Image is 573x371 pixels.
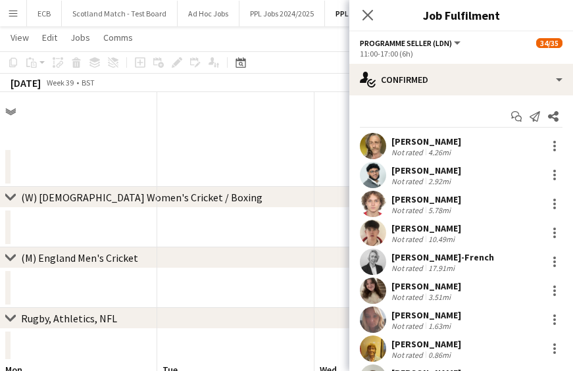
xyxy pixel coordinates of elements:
[360,38,452,48] span: Programme Seller (LDN)
[391,193,461,205] div: [PERSON_NAME]
[65,29,95,46] a: Jobs
[27,1,62,26] button: ECB
[103,32,133,43] span: Comms
[391,251,494,263] div: [PERSON_NAME]-French
[426,321,453,331] div: 1.63mi
[426,292,453,302] div: 3.51mi
[62,1,178,26] button: Scotland Match - Test Board
[391,350,426,360] div: Not rated
[391,338,461,350] div: [PERSON_NAME]
[70,32,90,43] span: Jobs
[391,292,426,302] div: Not rated
[11,76,41,89] div: [DATE]
[391,164,461,176] div: [PERSON_NAME]
[391,205,426,215] div: Not rated
[5,29,34,46] a: View
[360,38,462,48] button: Programme Seller (LDN)
[360,49,562,59] div: 11:00-17:00 (6h)
[391,136,461,147] div: [PERSON_NAME]
[349,64,573,95] div: Confirmed
[426,234,457,244] div: 10.49mi
[391,222,461,234] div: [PERSON_NAME]
[536,38,562,48] span: 34/35
[391,280,461,292] div: [PERSON_NAME]
[426,147,453,157] div: 4.26mi
[11,32,29,43] span: View
[21,312,117,325] div: Rugby, Athletics, NFL
[426,350,453,360] div: 0.86mi
[391,263,426,273] div: Not rated
[178,1,239,26] button: Ad Hoc Jobs
[391,321,426,331] div: Not rated
[391,147,426,157] div: Not rated
[426,176,453,186] div: 2.92mi
[42,32,57,43] span: Edit
[426,205,453,215] div: 5.78mi
[325,1,414,26] button: PPL Jobs 2025/2026
[98,29,138,46] a: Comms
[349,7,573,24] h3: Job Fulfilment
[391,176,426,186] div: Not rated
[239,1,325,26] button: PPL Jobs 2024/2025
[391,234,426,244] div: Not rated
[37,29,62,46] a: Edit
[391,309,461,321] div: [PERSON_NAME]
[21,251,138,264] div: (M) England Men's Cricket
[426,263,457,273] div: 17.91mi
[82,78,95,87] div: BST
[43,78,76,87] span: Week 39
[21,191,262,204] div: (W) [DEMOGRAPHIC_DATA] Women's Cricket / Boxing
